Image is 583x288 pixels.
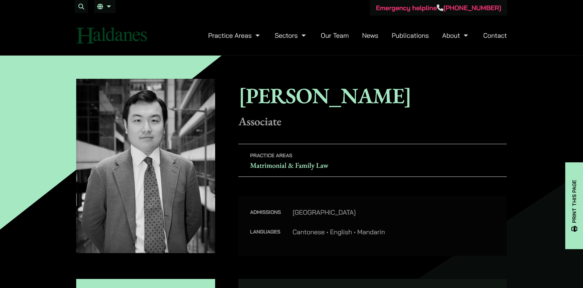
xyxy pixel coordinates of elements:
[238,114,507,128] p: Associate
[250,152,292,159] span: Practice Areas
[97,4,113,9] a: EN
[76,27,147,44] img: Logo of Haldanes
[392,31,429,40] a: Publications
[250,161,328,170] a: Matrimonial & Family Law
[250,227,281,237] dt: Languages
[321,31,349,40] a: Our Team
[442,31,470,40] a: About
[208,31,262,40] a: Practice Areas
[275,31,307,40] a: Sectors
[292,207,495,217] dd: [GEOGRAPHIC_DATA]
[250,207,281,227] dt: Admissions
[376,4,501,12] a: Emergency helpline[PHONE_NUMBER]
[362,31,378,40] a: News
[238,82,507,109] h1: [PERSON_NAME]
[483,31,507,40] a: Contact
[292,227,495,237] dd: Cantonese • English • Mandarin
